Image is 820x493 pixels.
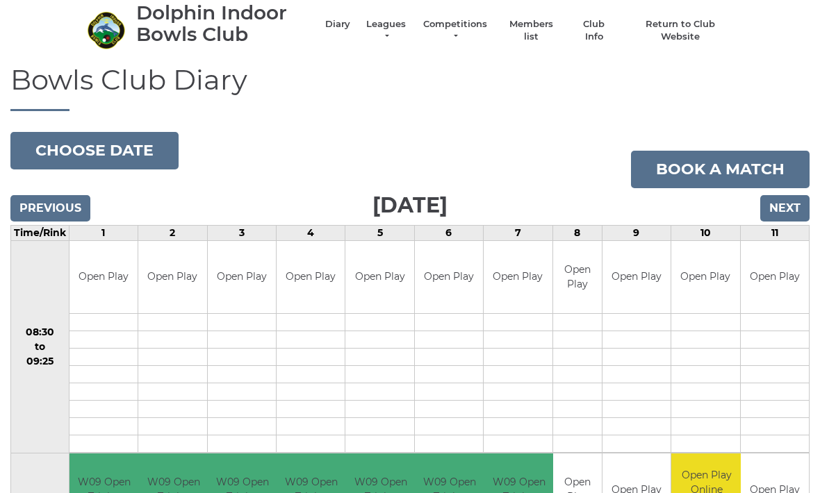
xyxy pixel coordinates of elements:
td: Open Play [741,241,809,314]
button: Choose date [10,132,179,169]
div: Dolphin Indoor Bowls Club [136,2,311,45]
td: 3 [207,225,276,240]
h1: Bowls Club Diary [10,65,810,111]
td: 11 [740,225,809,240]
td: 7 [484,225,552,240]
img: Dolphin Indoor Bowls Club [87,11,125,49]
td: 5 [345,225,414,240]
a: Competitions [422,18,489,43]
td: 10 [671,225,740,240]
td: Open Play [138,241,206,314]
td: Open Play [671,241,739,314]
td: Open Play [415,241,483,314]
td: Open Play [553,241,602,314]
a: Leagues [364,18,408,43]
td: Open Play [345,241,413,314]
td: Open Play [277,241,345,314]
a: Diary [325,18,350,31]
td: 8 [552,225,602,240]
td: 4 [276,225,345,240]
td: 2 [138,225,207,240]
input: Previous [10,195,90,222]
a: Return to Club Website [628,18,733,43]
a: Club Info [574,18,614,43]
input: Next [760,195,810,222]
td: Open Play [484,241,552,314]
td: Time/Rink [11,225,69,240]
td: 9 [602,225,671,240]
td: Open Play [208,241,276,314]
a: Book a match [631,151,810,188]
td: Open Play [602,241,671,314]
td: 1 [69,225,138,240]
td: 6 [414,225,483,240]
td: 08:30 to 09:25 [11,240,69,453]
td: Open Play [69,241,138,314]
a: Members list [502,18,559,43]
